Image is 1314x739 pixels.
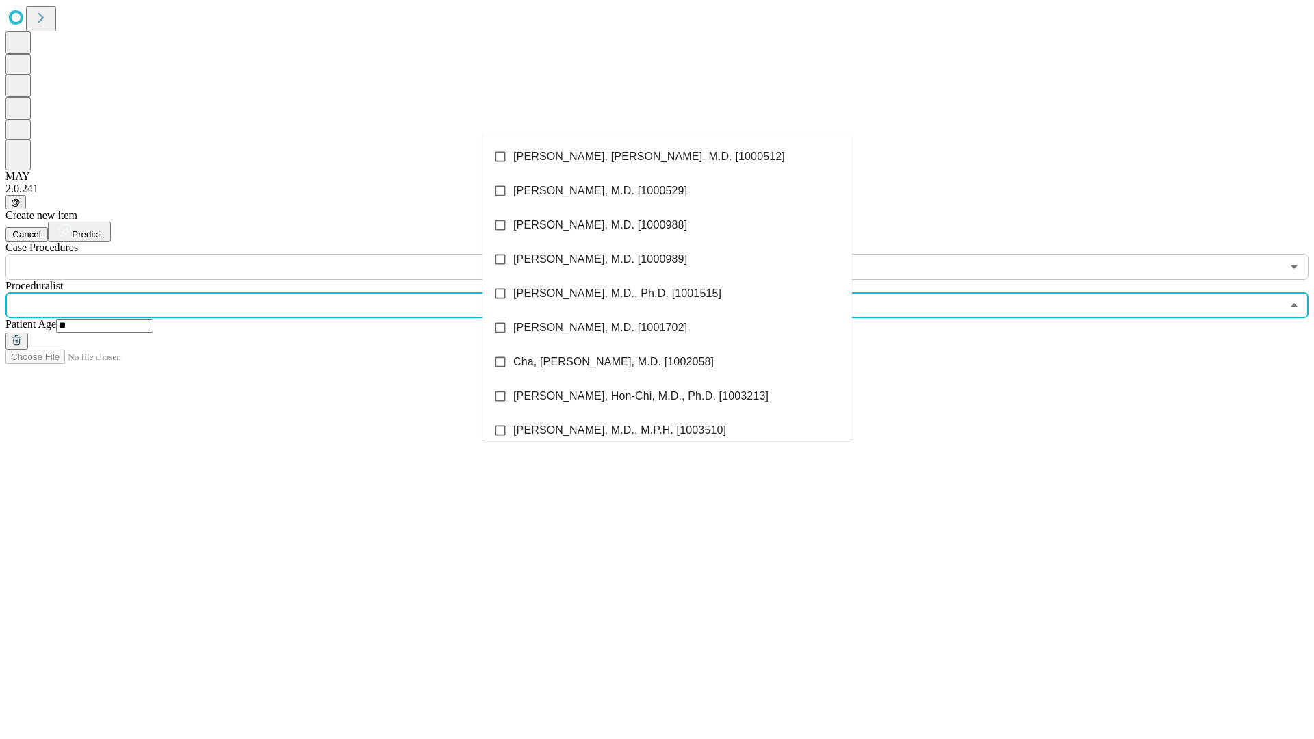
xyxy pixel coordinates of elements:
[72,229,100,239] span: Predict
[5,195,26,209] button: @
[513,422,726,439] span: [PERSON_NAME], M.D., M.P.H. [1003510]
[5,280,63,291] span: Proceduralist
[513,251,687,268] span: [PERSON_NAME], M.D. [1000989]
[513,217,687,233] span: [PERSON_NAME], M.D. [1000988]
[1285,296,1304,315] button: Close
[513,354,714,370] span: Cha, [PERSON_NAME], M.D. [1002058]
[48,222,111,242] button: Predict
[12,229,41,239] span: Cancel
[513,320,687,336] span: [PERSON_NAME], M.D. [1001702]
[1285,257,1304,276] button: Open
[513,183,687,199] span: [PERSON_NAME], M.D. [1000529]
[5,227,48,242] button: Cancel
[5,318,56,330] span: Patient Age
[11,197,21,207] span: @
[513,148,785,165] span: [PERSON_NAME], [PERSON_NAME], M.D. [1000512]
[5,170,1309,183] div: MAY
[5,183,1309,195] div: 2.0.241
[513,285,721,302] span: [PERSON_NAME], M.D., Ph.D. [1001515]
[5,242,78,253] span: Scheduled Procedure
[513,388,769,404] span: [PERSON_NAME], Hon-Chi, M.D., Ph.D. [1003213]
[5,209,77,221] span: Create new item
